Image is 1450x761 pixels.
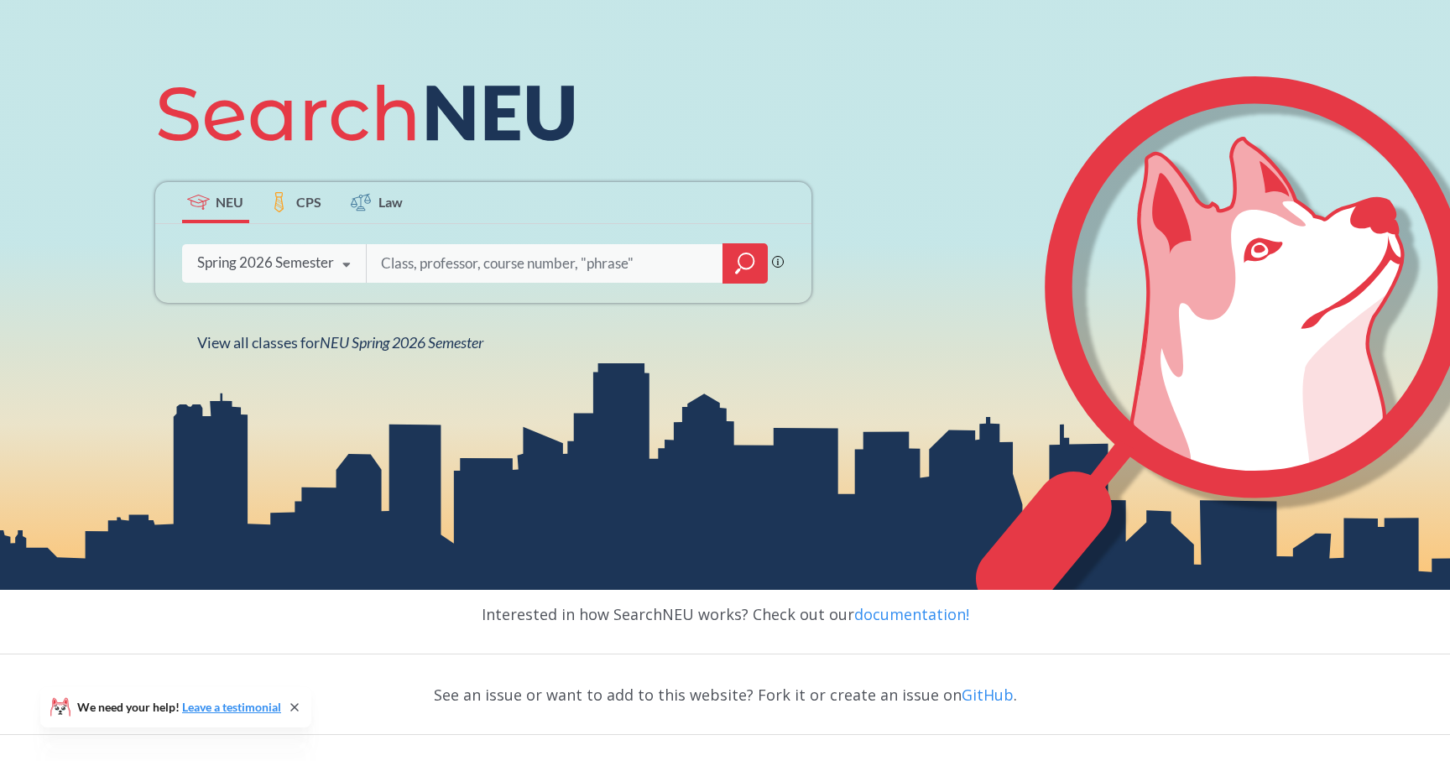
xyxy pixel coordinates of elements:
span: View all classes for [197,333,483,352]
span: Law [378,192,403,211]
span: NEU Spring 2026 Semester [320,333,483,352]
a: GitHub [962,685,1014,705]
span: CPS [296,192,321,211]
input: Class, professor, course number, "phrase" [379,246,712,281]
div: Spring 2026 Semester [197,253,334,272]
svg: magnifying glass [735,252,755,275]
div: magnifying glass [722,243,768,284]
a: documentation! [854,604,969,624]
span: NEU [216,192,243,211]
